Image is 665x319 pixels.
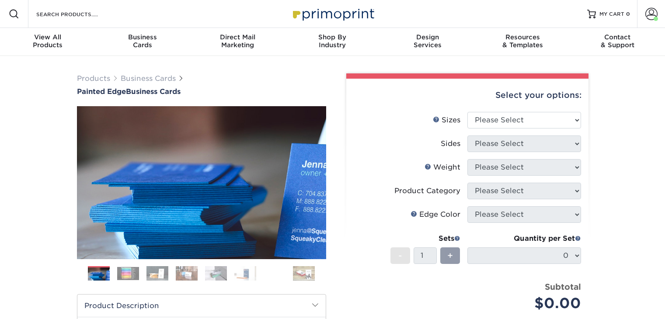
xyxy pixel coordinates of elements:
div: & Support [570,33,665,49]
div: Edge Color [411,209,460,220]
div: Weight [425,162,460,173]
strong: Subtotal [545,282,581,291]
img: Business Cards 01 [88,263,110,285]
h2: Product Description [77,295,326,317]
a: BusinessCards [95,28,190,56]
a: Contact& Support [570,28,665,56]
span: Business [95,33,190,41]
div: Industry [285,33,380,49]
img: Primoprint [289,4,376,23]
div: Marketing [190,33,285,49]
span: - [398,249,402,262]
div: $0.00 [474,293,581,314]
span: Resources [475,33,570,41]
a: Business Cards [121,74,176,83]
a: Products [77,74,110,83]
img: Business Cards 04 [176,266,198,281]
div: Sizes [433,115,460,125]
a: Direct MailMarketing [190,28,285,56]
input: SEARCH PRODUCTS..... [35,9,121,19]
img: Painted Edge 01 [77,58,326,307]
img: Business Cards 06 [234,266,256,281]
h1: Business Cards [77,87,326,96]
span: Design [380,33,475,41]
span: MY CART [599,10,624,18]
a: DesignServices [380,28,475,56]
div: & Templates [475,33,570,49]
img: Business Cards 03 [146,266,168,281]
span: 0 [626,11,630,17]
a: Painted EdgeBusiness Cards [77,87,326,96]
div: Sides [441,139,460,149]
div: Quantity per Set [467,233,581,244]
span: Contact [570,33,665,41]
div: Select your options: [353,79,581,112]
span: Painted Edge [77,87,126,96]
div: Services [380,33,475,49]
img: Business Cards 05 [205,266,227,281]
div: Product Category [394,186,460,196]
div: Cards [95,33,190,49]
img: Business Cards 02 [117,267,139,280]
a: Shop ByIndustry [285,28,380,56]
span: Shop By [285,33,380,41]
span: Direct Mail [190,33,285,41]
span: + [447,249,453,262]
img: Business Cards 08 [293,266,315,281]
img: Business Cards 07 [264,263,285,284]
div: Sets [390,233,460,244]
a: Resources& Templates [475,28,570,56]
